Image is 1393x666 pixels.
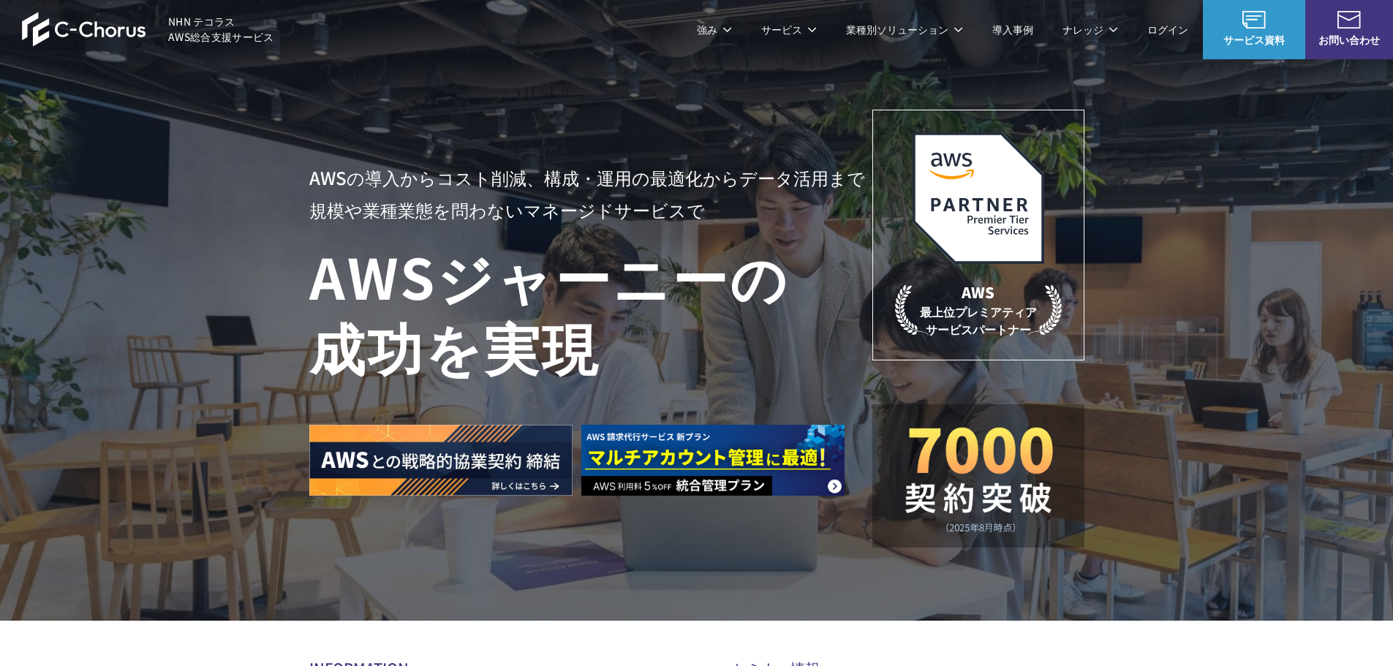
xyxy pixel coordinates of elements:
p: ナレッジ [1062,22,1118,37]
img: AWSとの戦略的協業契約 締結 [309,425,573,496]
p: サービス [761,22,817,37]
img: AWS請求代行サービス 統合管理プラン [581,425,845,496]
h1: AWS ジャーニーの 成功を実現 [309,241,872,381]
p: 最上位プレミアティア サービスパートナー [895,281,1062,338]
em: AWS [962,281,994,303]
span: NHN テコラス AWS総合支援サービス [168,14,274,45]
span: お問い合わせ [1305,32,1393,48]
p: 強み [697,22,732,37]
a: 導入事例 [992,22,1033,37]
p: AWSの導入からコスト削減、 構成・運用の最適化からデータ活用まで 規模や業種業態を問わない マネージドサービスで [309,162,872,226]
img: AWS総合支援サービス C-Chorus サービス資料 [1242,11,1266,29]
img: 契約件数 [902,426,1055,533]
a: ログイン [1147,22,1188,37]
img: AWSプレミアティアサービスパートナー [913,132,1044,264]
img: お問い合わせ [1337,11,1361,29]
p: 業種別ソリューション [846,22,963,37]
a: AWS総合支援サービス C-Chorus NHN テコラスAWS総合支援サービス [22,12,274,47]
span: サービス資料 [1203,32,1305,48]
